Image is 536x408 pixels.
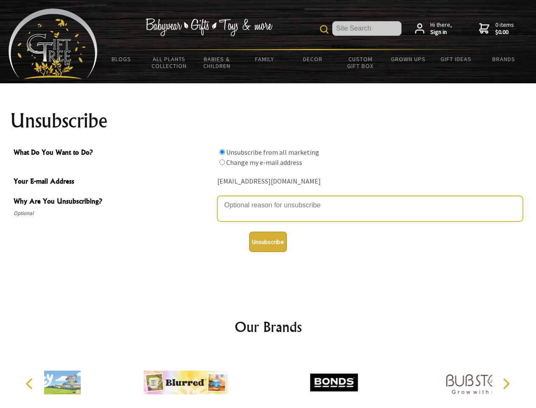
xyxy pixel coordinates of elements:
a: 0 items$0.00 [479,21,514,36]
textarea: Why Are You Unsubscribing? [217,196,523,221]
span: What Do You Want to Do? [14,147,213,159]
a: Decor [289,50,337,68]
input: What Do You Want to Do? [219,149,225,155]
img: Babywear - Gifts - Toys & more [145,18,272,36]
div: [EMAIL_ADDRESS][DOMAIN_NAME] [217,175,523,188]
img: product search [320,25,328,34]
a: Custom Gift Box [337,50,384,75]
label: Unsubscribe from all marketing [226,148,319,156]
span: Your E-mail Address [14,176,213,188]
button: Previous [21,374,40,393]
a: Brands [480,50,528,68]
h2: Our Brands [17,317,519,337]
a: Gift Ideas [432,50,480,68]
span: 0 items [495,21,514,36]
a: Babies & Children [193,50,241,75]
input: What Do You Want to Do? [219,159,225,165]
span: Hi there, [430,21,452,36]
input: Site Search [332,21,401,36]
a: Family [241,50,289,68]
span: Why Are You Unsubscribing? [14,196,213,208]
button: Unsubscribe [249,232,287,252]
button: Next [497,374,515,393]
h1: Unsubscribe [10,110,526,131]
span: Optional [14,208,213,218]
a: Grown Ups [384,50,432,68]
label: Change my e-mail address [226,158,302,167]
img: Babyware - Gifts - Toys and more... [8,8,98,79]
strong: Sign in [430,28,452,36]
a: All Plants Collection [146,50,194,75]
a: Hi there,Sign in [415,21,452,36]
strong: $0.00 [495,28,514,36]
a: BLOGS [98,50,146,68]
